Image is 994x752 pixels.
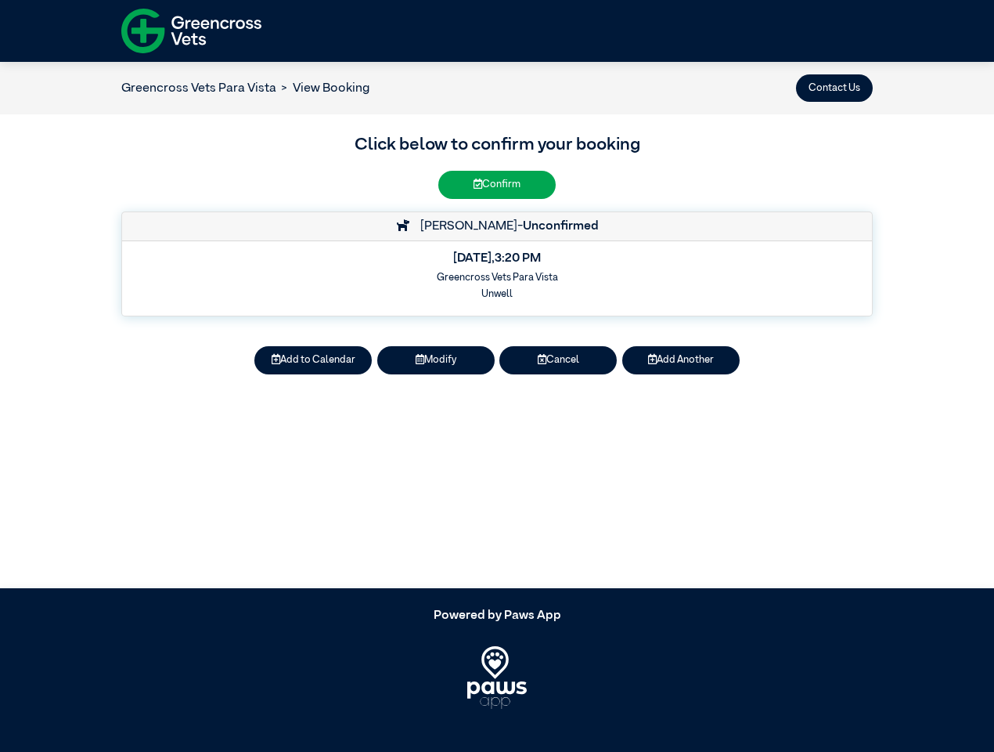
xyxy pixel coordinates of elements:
[499,346,617,374] button: Cancel
[121,132,873,159] h3: Click below to confirm your booking
[276,79,369,98] li: View Booking
[132,288,862,300] h6: Unwell
[377,346,495,374] button: Modify
[121,609,873,624] h5: Powered by Paws App
[254,346,372,374] button: Add to Calendar
[121,79,369,98] nav: breadcrumb
[796,74,873,102] button: Contact Us
[517,220,599,233] span: -
[467,646,528,709] img: PawsApp
[132,251,862,266] h5: [DATE] , 3:20 PM
[412,220,517,233] span: [PERSON_NAME]
[121,82,276,95] a: Greencross Vets Para Vista
[622,346,740,374] button: Add Another
[132,272,862,284] h6: Greencross Vets Para Vista
[121,4,261,58] img: f-logo
[438,171,556,198] button: Confirm
[523,220,599,233] strong: Unconfirmed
